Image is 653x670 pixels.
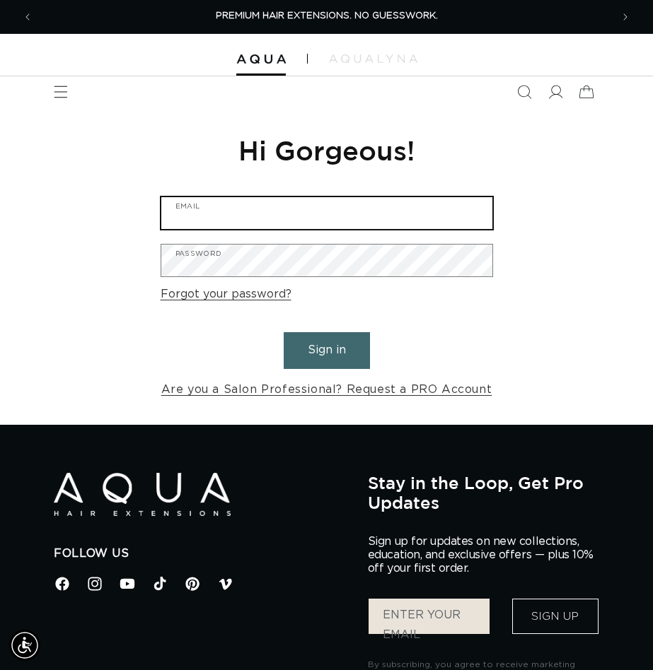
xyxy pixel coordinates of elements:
button: Next announcement [610,1,641,33]
h2: Stay in the Loop, Get Pro Updates [368,473,599,512]
img: aqualyna.com [329,54,417,63]
input: Email [161,197,492,229]
iframe: Chat Widget [465,517,653,670]
img: Aqua Hair Extensions [54,473,231,516]
a: Forgot your password? [161,284,291,305]
div: Accessibility Menu [9,630,40,661]
button: Sign in [284,332,370,368]
a: Are you a Salon Professional? Request a PRO Account [161,380,492,400]
img: Aqua Hair Extensions [236,54,286,64]
h2: Follow Us [54,546,347,561]
input: ENTER YOUR EMAIL [369,599,490,634]
summary: Menu [45,76,76,107]
span: PREMIUM HAIR EXTENSIONS. NO GUESSWORK. [216,11,438,20]
button: Previous announcement [12,1,43,33]
p: Sign up for updates on new collections, education, and exclusive offers — plus 10% off your first... [368,535,599,575]
summary: Search [509,76,540,107]
h1: Hi Gorgeous! [161,133,493,167]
